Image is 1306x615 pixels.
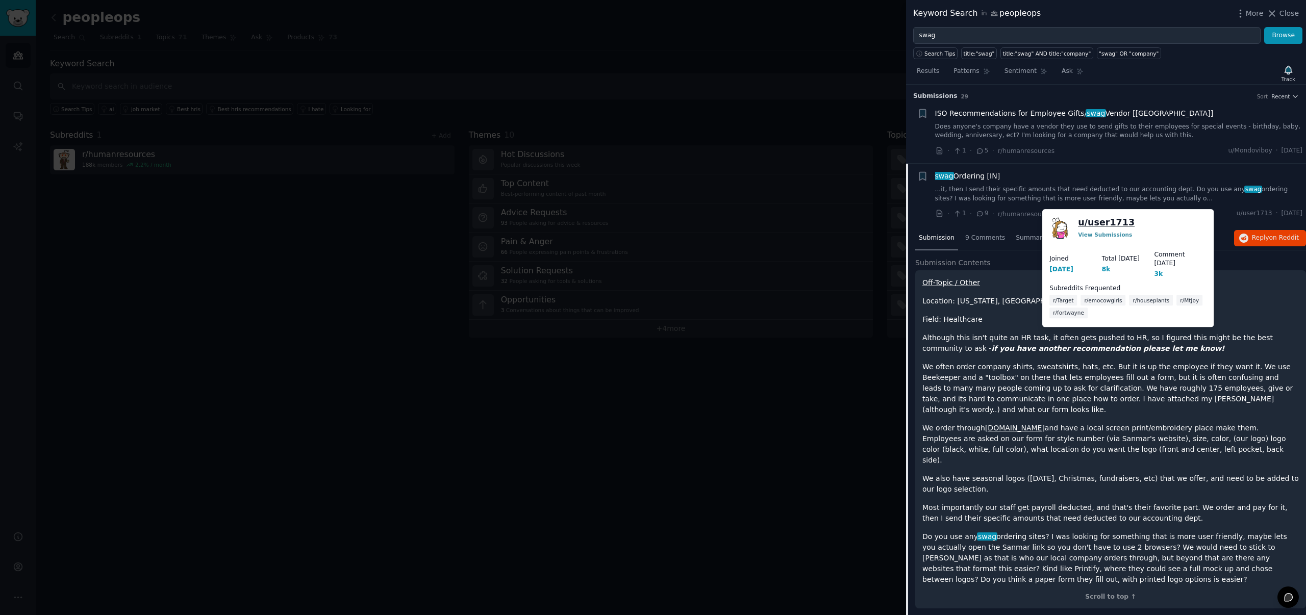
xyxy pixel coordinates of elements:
button: Close [1267,8,1299,19]
span: · [947,209,949,219]
span: on Reddit [1269,234,1299,241]
span: ISO Recommendations for Employee Gifts/ Vendor [[GEOGRAPHIC_DATA]] [935,108,1214,119]
p: Location: [US_STATE], [GEOGRAPHIC_DATA] [922,296,1299,306]
span: swag [1086,109,1106,117]
a: u/user1713 [1078,216,1135,229]
a: Results [913,63,943,84]
p: We also have seasonal logos ([DATE], Christmas, fundraisers, etc) that we offer, and need to be a... [922,473,1299,495]
div: [DATE] [1049,266,1073,275]
span: Submission Contents [915,258,991,268]
span: swag [934,172,955,180]
span: Reply [1252,234,1299,243]
button: More [1235,8,1264,19]
em: if you have another recommendation please let me know! [991,344,1224,352]
span: · [970,209,972,219]
button: Replyon Reddit [1234,230,1306,246]
span: 1 [953,146,966,156]
span: Recent [1271,93,1290,100]
span: Ordering [IN] [935,171,1000,182]
span: 1 [953,209,966,218]
span: Submission s [913,92,958,101]
a: Off-Topic / Other [922,278,980,287]
dt: Subreddits Frequented [1049,284,1207,293]
span: · [947,145,949,156]
a: "swag" OR "company" [1097,47,1161,59]
a: Sentiment [1001,63,1051,84]
a: title:"swag" [961,47,997,59]
dt: Total [DATE] [1102,255,1154,264]
button: Browse [1264,27,1302,44]
a: ...it, then I send their specific amounts that need deducted to our accounting dept. Do you use a... [935,185,1303,203]
span: swag [977,532,997,541]
p: Do you use any ordering sites? I was looking for something that is more user friendly, maybe lets... [922,531,1299,585]
button: Track [1278,63,1299,84]
span: · [992,209,994,219]
span: r/humanresources [998,147,1054,155]
div: 3k [1154,270,1163,279]
span: r/emocowgirls [1085,297,1122,304]
p: We order through and have a local screen print/embroidery place make them. Employees are asked on... [922,423,1299,466]
button: Recent [1271,93,1299,100]
a: Patterns [950,63,993,84]
p: We often order company shirts, sweatshirts, hats, etc. But it is up the employee if they want it.... [922,362,1299,415]
dt: Joined [1049,255,1102,264]
a: Ask [1058,63,1087,84]
span: · [992,145,994,156]
div: title:"swag" [964,50,995,57]
span: 5 [975,146,988,156]
div: Scroll to top ↑ [922,593,1299,602]
p: Although this isn't quite an HR task, it often gets pushed to HR, so I figured this might be the ... [922,332,1299,354]
div: title:"swag" AND title:"company" [1002,50,1091,57]
a: swagOrdering [IN] [935,171,1000,182]
span: Sentiment [1004,67,1037,76]
span: [DATE] [1282,146,1302,156]
button: Search Tips [913,47,958,59]
p: Field: Healthcare [922,314,1299,325]
span: 9 [975,209,988,218]
span: · [970,145,972,156]
span: Ask [1062,67,1073,76]
span: Search Tips [924,50,956,57]
a: [DOMAIN_NAME] [985,424,1045,432]
div: "swag" OR "company" [1099,50,1159,57]
div: Sort [1257,93,1268,100]
span: More [1246,8,1264,19]
span: · [1276,209,1278,218]
span: Submission [919,234,955,243]
span: r/MtJoy [1180,297,1199,304]
a: Does anyone's company have a vendor they use to send gifts to their employees for special events ... [935,122,1303,140]
dt: Comment [DATE] [1154,250,1207,268]
a: View Submissions [1078,232,1132,238]
span: 9 Comments [965,234,1005,243]
span: r/Target [1053,297,1073,304]
span: 29 [961,93,969,99]
input: Try a keyword related to your business [913,27,1261,44]
span: Close [1279,8,1299,19]
span: Results [917,67,939,76]
div: Keyword Search peopleops [913,7,1041,20]
span: · [1058,209,1060,219]
span: r/humanresources [998,211,1054,218]
span: in [981,9,987,18]
span: r/houseplants [1133,297,1170,304]
a: title:"swag" AND title:"company" [1000,47,1093,59]
span: [DATE] [1282,209,1302,218]
span: u/Mondoviboy [1228,146,1272,156]
span: · [1276,146,1278,156]
img: user1713 [1049,217,1071,239]
div: Track [1282,75,1295,83]
span: Summary [1016,234,1046,243]
span: u/user1713 [1237,209,1272,218]
span: r/fortwayne [1053,309,1084,316]
span: swag [1244,186,1262,193]
a: ISO Recommendations for Employee Gifts/swagVendor [[GEOGRAPHIC_DATA]] [935,108,1214,119]
span: Patterns [953,67,979,76]
div: 8k [1102,266,1111,275]
p: Most importantly our staff get payroll deducted, and that's their favorite part. We order and pay... [922,502,1299,524]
